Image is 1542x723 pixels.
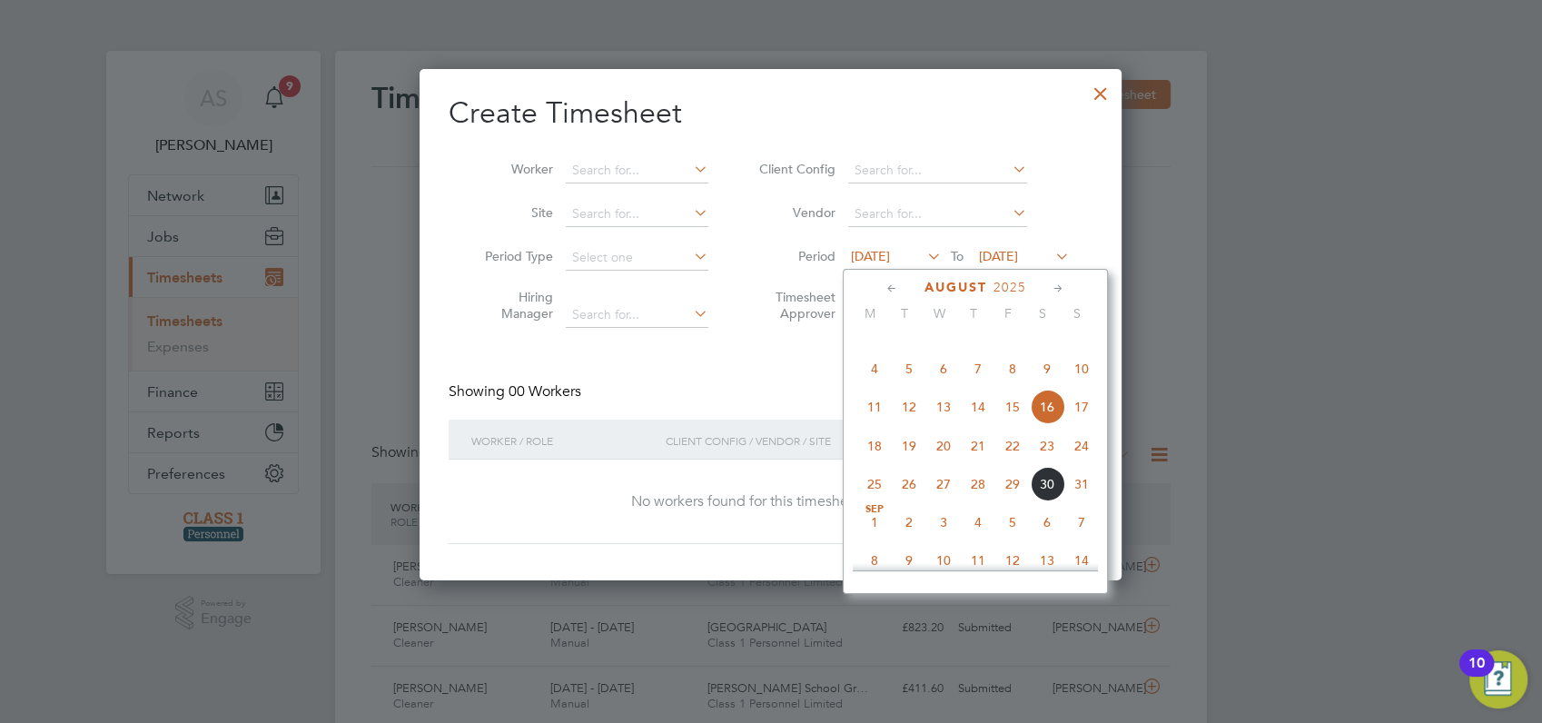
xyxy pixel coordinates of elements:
label: Hiring Manager [471,289,553,322]
span: 5 [995,505,1030,540]
label: Period Type [471,248,553,264]
div: 10 [1468,663,1485,687]
span: 4 [857,352,892,386]
span: 6 [926,352,961,386]
span: 23 [1030,429,1064,463]
input: Select one [566,245,708,271]
span: 26 [892,467,926,501]
span: T [956,305,991,322]
label: Timesheet Approver [754,289,835,322]
input: Search for... [848,158,1027,183]
span: T [887,305,922,322]
span: To [945,244,969,268]
span: 31 [1064,467,1099,501]
span: 27 [926,467,961,501]
span: 21 [961,429,995,463]
span: F [991,305,1025,322]
label: Worker [471,161,553,177]
span: 19 [892,429,926,463]
span: 12 [892,390,926,424]
span: 14 [961,390,995,424]
label: Period [754,248,835,264]
span: W [922,305,956,322]
span: 25 [857,467,892,501]
span: 11 [961,543,995,578]
span: 7 [1064,505,1099,540]
span: 2025 [993,280,1026,295]
span: 8 [995,352,1030,386]
input: Search for... [566,302,708,328]
span: 12 [995,543,1030,578]
span: S [1060,305,1094,322]
span: 28 [961,467,995,501]
span: 5 [892,352,926,386]
span: 9 [1030,352,1064,386]
span: 14 [1064,543,1099,578]
span: S [1025,305,1060,322]
label: Client Config [754,161,835,177]
input: Search for... [848,202,1027,227]
h2: Create Timesheet [449,94,1092,133]
span: 30 [1030,467,1064,501]
span: Sep [857,505,892,514]
span: 29 [995,467,1030,501]
span: 7 [961,352,995,386]
span: 6 [1030,505,1064,540]
span: 1 [857,505,892,540]
div: Worker / Role [467,420,661,461]
span: 00 Workers [509,382,581,401]
span: 10 [1064,352,1099,386]
div: No workers found for this timesheet period. [467,492,1074,511]
span: 17 [1064,390,1099,424]
span: 20 [926,429,961,463]
span: 2 [892,505,926,540]
span: 13 [926,390,961,424]
button: Open Resource Center, 10 new notifications [1469,650,1527,708]
span: 8 [857,543,892,578]
span: 10 [926,543,961,578]
span: 3 [926,505,961,540]
label: Vendor [754,204,835,221]
span: 11 [857,390,892,424]
span: [DATE] [979,248,1018,264]
input: Search for... [566,158,708,183]
input: Search for... [566,202,708,227]
span: 24 [1064,429,1099,463]
span: 18 [857,429,892,463]
span: [DATE] [851,248,890,264]
span: 22 [995,429,1030,463]
span: M [853,305,887,322]
span: 16 [1030,390,1064,424]
span: 13 [1030,543,1064,578]
label: Site [471,204,553,221]
span: 9 [892,543,926,578]
span: August [924,280,987,295]
div: Showing [449,382,585,401]
span: 4 [961,505,995,540]
span: 15 [995,390,1030,424]
div: Client Config / Vendor / Site [661,420,953,461]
